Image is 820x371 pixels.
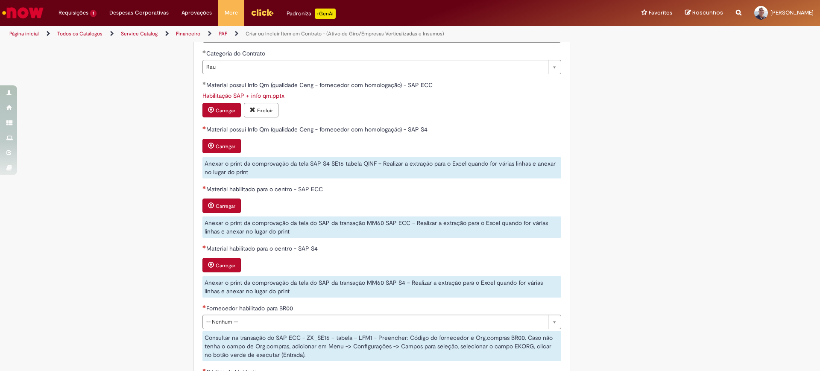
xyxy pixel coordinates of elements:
[315,9,336,19] p: +GenAi
[649,9,672,17] span: Favoritos
[202,331,561,361] div: Consultar na transação do SAP ECC - ZX_SE16 – tabela – LFM1 - Preencher: Código do fornecedor e O...
[216,143,235,150] small: Carregar
[246,30,444,37] a: Criar ou Incluir Item em Contrato - (Ativo de Giro/Empresas Verticalizadas e Insumos)
[206,50,267,57] span: Categoria do Contrato
[202,186,206,189] span: Necessários
[216,203,235,210] small: Carregar
[202,126,206,129] span: Necessários
[57,30,102,37] a: Todos os Catálogos
[1,4,45,21] img: ServiceNow
[121,30,158,37] a: Service Catalog
[206,60,544,74] span: Rau
[202,50,206,53] span: Obrigatório Preenchido
[202,139,241,153] button: Carregar anexo de Material possui Info Qm (qualidade Ceng - fornecedor com homologação) - SAP S4 ...
[206,126,429,133] span: Material possui Info Qm (qualidade Ceng - fornecedor com homologação) - SAP S4
[251,6,274,19] img: click_logo_yellow_360x200.png
[202,103,241,117] button: Carregar anexo de Material possui Info Qm (qualidade Ceng - fornecedor com homologação) - SAP ECC...
[9,30,39,37] a: Página inicial
[202,92,284,99] a: Download de Habilitação SAP + info qm.pptx
[770,9,814,16] span: [PERSON_NAME]
[6,26,540,42] ul: Trilhas de página
[90,10,97,17] span: 1
[216,107,235,114] small: Carregar
[692,9,723,17] span: Rascunhos
[202,157,561,178] div: Anexar o print da comprovação da tela SAP S4 SE16 tabela QINF – Realizar a extração para o Excel ...
[257,107,273,114] small: Excluir
[685,9,723,17] a: Rascunhos
[59,9,88,17] span: Requisições
[202,258,241,272] button: Carregar anexo de Material habilitado para o centro - SAP S4 Required
[206,304,295,312] span: Fornecedor habilitado para BR00
[109,9,169,17] span: Despesas Corporativas
[225,9,238,17] span: More
[202,199,241,213] button: Carregar anexo de Material habilitado para o centro - SAP ECC Required
[202,216,561,238] div: Anexar o print da comprovação da tela do SAP da transação MM60 SAP ECC – Realizar a extração para...
[206,185,325,193] span: Material habilitado para o centro - SAP ECC
[206,315,544,329] span: -- Nenhum --
[219,30,227,37] a: PAF
[287,9,336,19] div: Padroniza
[202,276,561,298] div: Anexar o print da comprovação da tela do SAP da transação MM60 SAP S4 – Realizar a extração para ...
[202,245,206,248] span: Necessários
[216,262,235,269] small: Carregar
[206,81,434,89] span: Material possui Info Qm (qualidade Ceng - fornecedor com homologação) - SAP ECC
[202,82,206,85] span: Obrigatório Preenchido
[182,9,212,17] span: Aprovações
[176,30,200,37] a: Financeiro
[244,103,278,117] button: Excluir anexo Habilitação SAP + info qm.pptx
[202,305,206,308] span: Necessários
[206,245,319,252] span: Material habilitado para o centro - SAP S4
